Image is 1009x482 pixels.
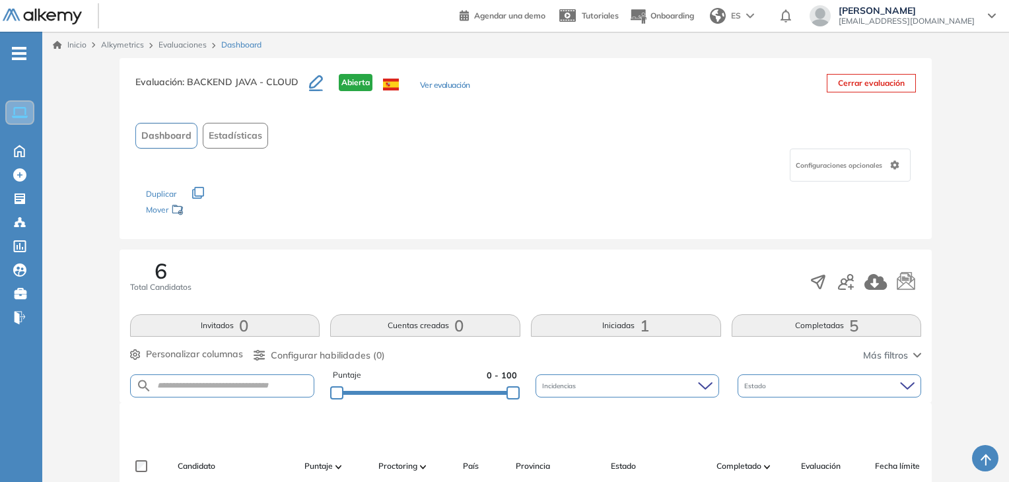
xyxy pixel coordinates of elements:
span: [EMAIL_ADDRESS][DOMAIN_NAME] [839,16,975,26]
span: Configurar habilidades (0) [271,349,385,362]
span: Duplicar [146,189,176,199]
img: SEARCH_ALT [136,378,152,394]
button: Ver evaluación [420,79,470,93]
span: [PERSON_NAME] [839,5,975,16]
button: Onboarding [629,2,694,30]
span: : BACKEND JAVA - CLOUD [182,76,298,88]
span: Evaluación [801,460,841,472]
span: Proctoring [378,460,417,472]
span: 6 [155,260,167,281]
span: Abierta [339,74,372,91]
img: [missing "en.ARROW_ALT" translation] [335,465,342,469]
button: Invitados0 [130,314,320,337]
span: Fecha límite [875,460,920,472]
button: Completadas5 [732,314,922,337]
img: world [710,8,726,24]
span: Dashboard [221,39,261,51]
div: Configuraciones opcionales [790,149,911,182]
span: Puntaje [304,460,333,472]
span: País [463,460,479,472]
a: Inicio [53,39,87,51]
button: Configurar habilidades (0) [254,349,385,362]
button: Estadísticas [203,123,268,149]
button: Cerrar evaluación [827,74,916,92]
span: Provincia [516,460,550,472]
span: Alkymetrics [101,40,144,50]
div: Estado [738,374,921,397]
span: Candidato [178,460,215,472]
span: Configuraciones opcionales [796,160,885,170]
span: Incidencias [542,381,578,391]
span: Dashboard [141,129,191,143]
img: [missing "en.ARROW_ALT" translation] [420,465,427,469]
div: Incidencias [536,374,719,397]
a: Evaluaciones [158,40,207,50]
div: Mover [146,199,278,223]
img: [missing "en.ARROW_ALT" translation] [764,465,771,469]
i: - [12,52,26,55]
span: Estado [744,381,769,391]
span: Tutoriales [582,11,619,20]
h3: Evaluación [135,74,309,102]
span: Más filtros [863,349,908,362]
span: ES [731,10,741,22]
img: Logo [3,9,82,25]
button: Cuentas creadas0 [330,314,520,337]
span: Total Candidatos [130,281,191,293]
span: Estadísticas [209,129,262,143]
span: Estado [611,460,636,472]
a: Agendar una demo [460,7,545,22]
img: arrow [746,13,754,18]
span: Puntaje [333,369,361,382]
img: ESP [383,79,399,90]
span: Onboarding [650,11,694,20]
span: Completado [716,460,761,472]
button: Iniciadas1 [531,314,721,337]
button: Personalizar columnas [130,347,243,361]
span: 0 - 100 [487,369,517,382]
span: Personalizar columnas [146,347,243,361]
button: Dashboard [135,123,197,149]
button: Más filtros [863,349,921,362]
span: Agendar una demo [474,11,545,20]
